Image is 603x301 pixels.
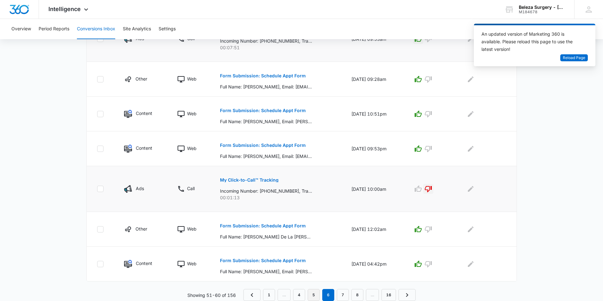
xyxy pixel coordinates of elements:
[344,131,405,166] td: [DATE] 09:53pm
[136,145,152,151] p: Content
[344,247,405,281] td: [DATE] 04:42pm
[293,289,305,301] a: Page 4
[344,62,405,97] td: [DATE] 09:28am
[466,144,476,154] button: Edit Comments
[220,68,306,83] button: Form Submission: Schedule Appt Form
[399,289,416,301] a: Next Page
[337,289,349,301] a: Page 7
[187,185,195,192] p: Call
[563,55,585,61] span: Reload Page
[220,258,306,263] p: Form Submission: Schedule Appt Form
[519,10,565,14] div: account id
[308,289,320,301] a: Page 5
[136,185,144,192] p: Ads
[39,19,69,39] button: Period Reports
[220,188,312,194] p: Incoming Number: [PHONE_NUMBER], Tracking Number: [PHONE_NUMBER], Ring To: [PHONE_NUMBER], Caller...
[344,212,405,247] td: [DATE] 12:02am
[123,19,151,39] button: Site Analytics
[220,118,312,125] p: Full Name: [PERSON_NAME], Email: [PERSON_NAME][EMAIL_ADDRESS][DOMAIN_NAME], Phone: [PHONE_NUMBER]...
[519,5,565,10] div: account name
[243,289,416,301] nav: Pagination
[481,30,580,53] div: An updated version of Marketing 360 is available. Please reload this page to use the latest version!
[466,109,476,119] button: Edit Comments
[344,97,405,131] td: [DATE] 10:51pm
[159,19,176,39] button: Settings
[220,218,306,233] button: Form Submission: Schedule Appt Form
[322,289,334,301] em: 6
[220,83,312,90] p: Full Name: [PERSON_NAME], Email: [EMAIL_ADDRESS][DOMAIN_NAME], Phone: [PHONE_NUMBER], Patient Sta...
[187,292,236,298] p: Showing 51-60 of 156
[351,289,363,301] a: Page 8
[220,224,306,228] p: Form Submission: Schedule Appt Form
[48,6,81,12] span: Intelligence
[135,226,147,232] p: Other
[243,289,261,301] a: Previous Page
[220,178,279,182] p: My Click-to-Call™ Tracking
[187,226,197,232] p: Web
[466,224,476,234] button: Edit Comments
[220,153,312,160] p: Full Name: [PERSON_NAME], Email: [EMAIL_ADDRESS][DOMAIN_NAME], Phone: [PHONE_NUMBER], Patient Sta...
[466,259,476,269] button: Edit Comments
[560,54,588,62] button: Reload Page
[220,143,306,147] p: Form Submission: Schedule Appt Form
[381,289,396,301] a: Page 16
[220,108,306,113] p: Form Submission: Schedule Appt Form
[187,75,197,82] p: Web
[136,110,152,117] p: Content
[220,38,312,44] p: Incoming Number: [PHONE_NUMBER], Tracking Number: [PHONE_NUMBER], Ring To: [PHONE_NUMBER], Caller...
[187,260,197,267] p: Web
[220,233,312,240] p: Full Name: [PERSON_NAME] De La [PERSON_NAME], Email: [EMAIL_ADDRESS][DOMAIN_NAME], Phone: [PHONE_...
[220,194,336,201] p: 00:01:13
[466,74,476,84] button: Edit Comments
[220,253,306,268] button: Form Submission: Schedule Appt Form
[263,289,275,301] a: Page 1
[344,166,405,212] td: [DATE] 10:00am
[220,138,306,153] button: Form Submission: Schedule Appt Form
[136,260,152,267] p: Content
[135,75,147,82] p: Other
[77,19,115,39] button: Conversions Inbox
[220,268,312,275] p: Full Name: [PERSON_NAME], Email: [PERSON_NAME][EMAIL_ADDRESS][PERSON_NAME][DOMAIN_NAME], Phone: [...
[220,44,336,51] p: 00:07:51
[187,145,197,152] p: Web
[11,19,31,39] button: Overview
[466,184,476,194] button: Edit Comments
[187,110,197,117] p: Web
[220,103,306,118] button: Form Submission: Schedule Appt Form
[220,172,279,188] button: My Click-to-Call™ Tracking
[220,74,306,78] p: Form Submission: Schedule Appt Form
